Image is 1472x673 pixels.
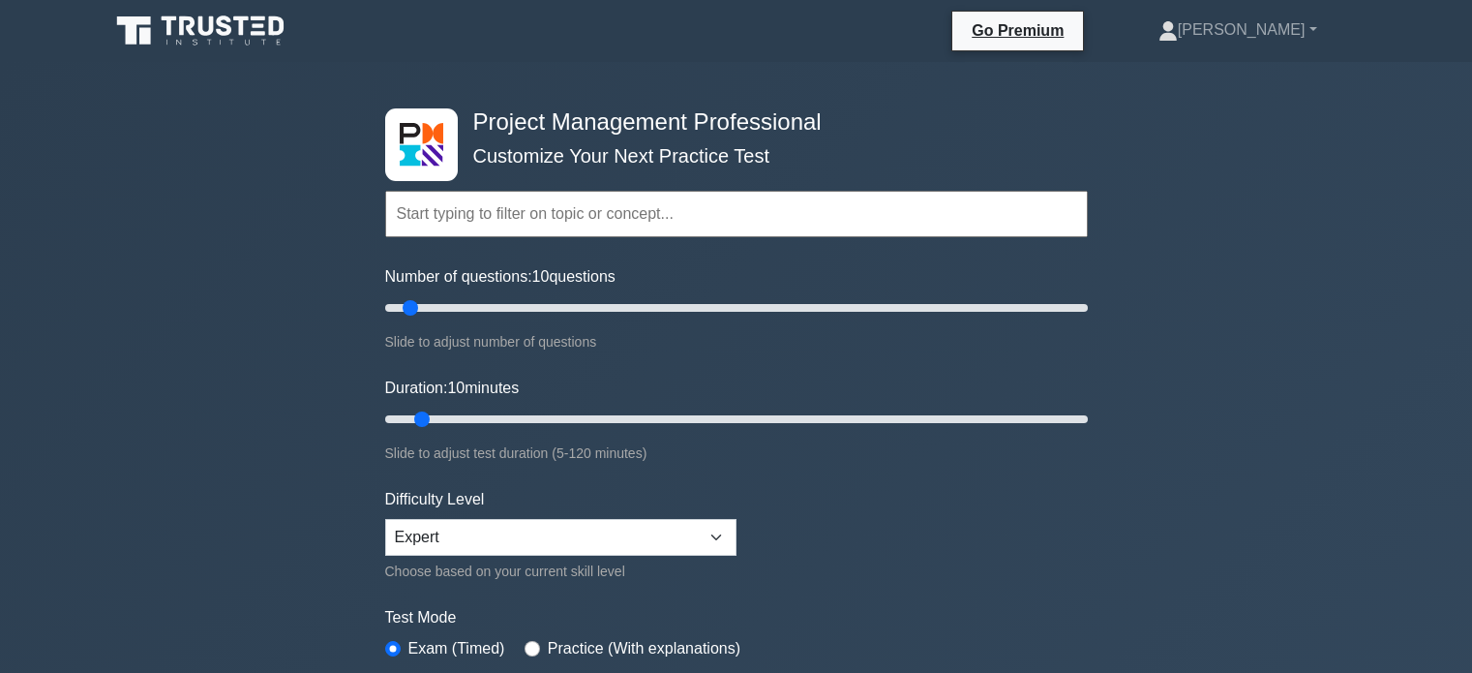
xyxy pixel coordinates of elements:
div: Slide to adjust number of questions [385,330,1088,353]
div: Choose based on your current skill level [385,560,736,583]
label: Difficulty Level [385,488,485,511]
label: Duration: minutes [385,377,520,400]
label: Exam (Timed) [408,637,505,660]
div: Slide to adjust test duration (5-120 minutes) [385,442,1088,465]
h4: Project Management Professional [466,108,993,137]
label: Number of questions: questions [385,265,616,289]
input: Start typing to filter on topic or concept... [385,191,1088,237]
span: 10 [447,380,465,396]
a: Go Premium [960,18,1075,43]
label: Test Mode [385,606,1088,629]
span: 10 [532,268,550,285]
label: Practice (With explanations) [548,637,740,660]
a: [PERSON_NAME] [1112,11,1364,49]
